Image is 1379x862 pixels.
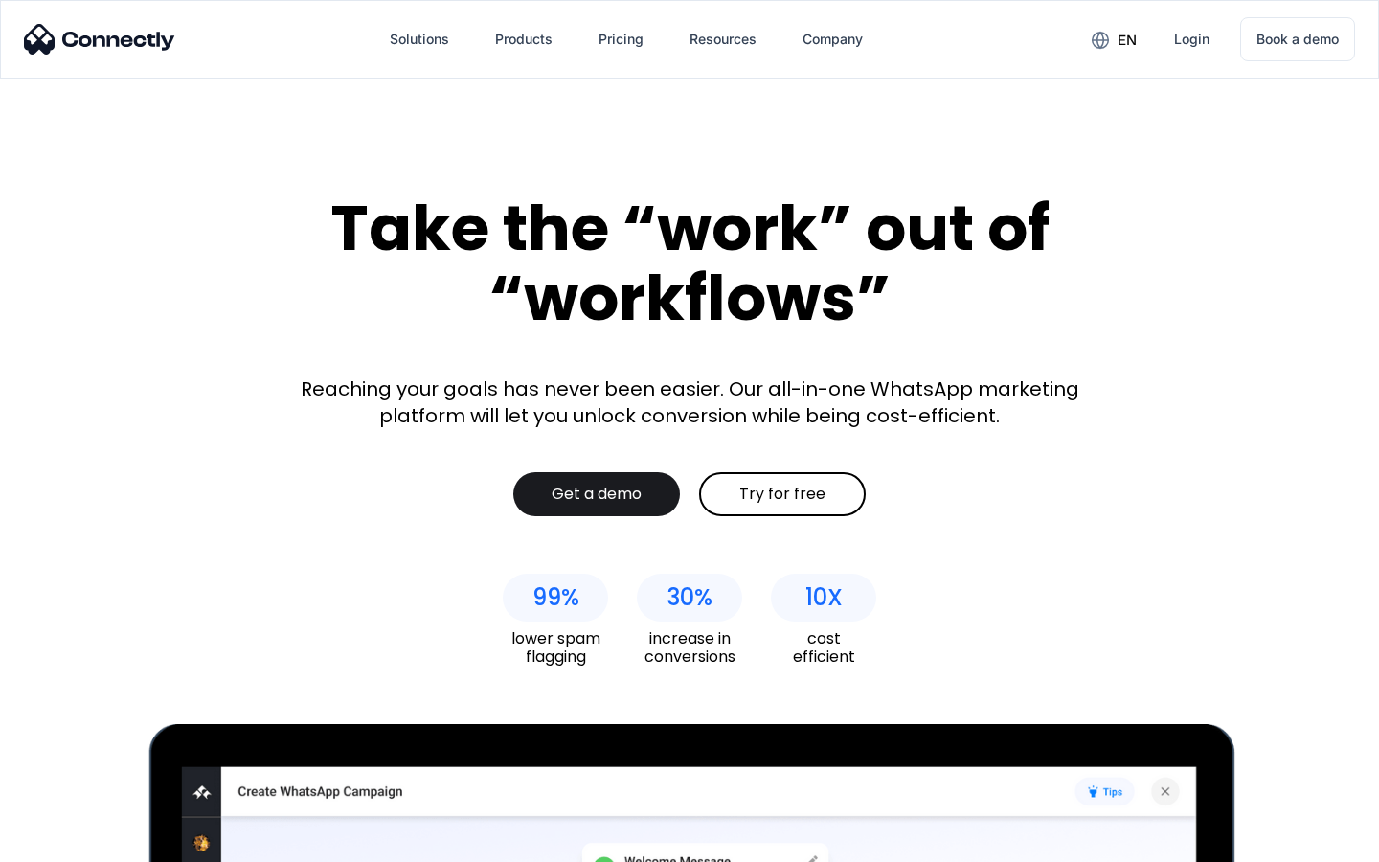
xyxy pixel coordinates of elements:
[532,584,579,611] div: 99%
[1240,17,1355,61] a: Book a demo
[287,375,1092,429] div: Reaching your goals has never been easier. Our all-in-one WhatsApp marketing platform will let yo...
[689,26,757,53] div: Resources
[38,828,115,855] ul: Language list
[1118,27,1137,54] div: en
[805,584,843,611] div: 10X
[739,485,825,504] div: Try for free
[390,26,449,53] div: Solutions
[495,26,553,53] div: Products
[1159,16,1225,62] a: Login
[513,472,680,516] a: Get a demo
[259,193,1120,332] div: Take the “work” out of “workflows”
[24,24,175,55] img: Connectly Logo
[667,584,712,611] div: 30%
[771,629,876,666] div: cost efficient
[599,26,644,53] div: Pricing
[552,485,642,504] div: Get a demo
[503,629,608,666] div: lower spam flagging
[19,828,115,855] aside: Language selected: English
[583,16,659,62] a: Pricing
[1174,26,1209,53] div: Login
[699,472,866,516] a: Try for free
[637,629,742,666] div: increase in conversions
[803,26,863,53] div: Company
